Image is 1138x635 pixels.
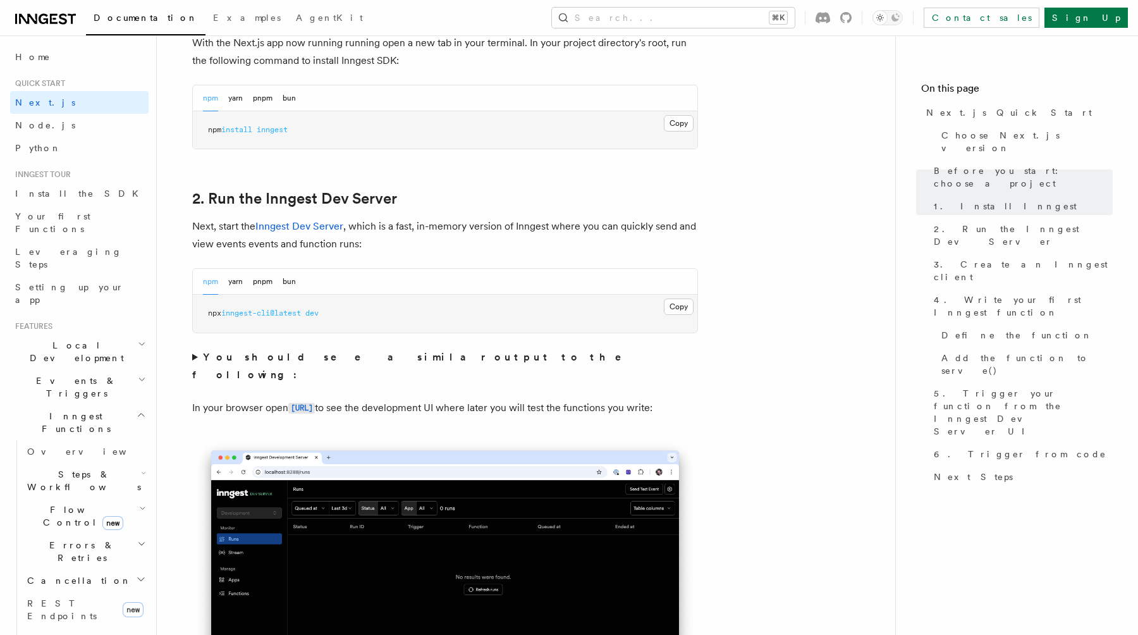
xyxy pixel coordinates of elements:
[10,205,149,240] a: Your first Functions
[936,347,1113,382] a: Add the function to serve()
[10,276,149,311] a: Setting up your app
[929,253,1113,288] a: 3. Create an Inngest client
[15,97,75,108] span: Next.js
[22,468,141,493] span: Steps & Workflows
[86,4,205,35] a: Documentation
[929,288,1113,324] a: 4. Write your first Inngest function
[22,463,149,498] button: Steps & Workflows
[936,124,1113,159] a: Choose Next.js version
[22,574,132,587] span: Cancellation
[22,534,149,569] button: Errors & Retries
[213,13,281,23] span: Examples
[10,78,65,89] span: Quick start
[221,309,301,317] span: inngest-cli@latest
[15,247,122,269] span: Leveraging Steps
[664,299,694,315] button: Copy
[27,447,157,457] span: Overview
[934,471,1013,483] span: Next Steps
[22,503,139,529] span: Flow Control
[15,282,124,305] span: Setting up your app
[208,309,221,317] span: npx
[257,125,288,134] span: inngest
[208,125,221,134] span: npm
[934,258,1113,283] span: 3. Create an Inngest client
[15,143,61,153] span: Python
[192,190,397,207] a: 2. Run the Inngest Dev Server
[22,569,149,592] button: Cancellation
[288,4,370,34] a: AgentKit
[936,324,1113,347] a: Define the function
[664,115,694,132] button: Copy
[305,309,319,317] span: dev
[769,11,787,24] kbd: ⌘K
[253,269,272,295] button: pnpm
[924,8,1039,28] a: Contact sales
[22,592,149,627] a: REST Endpointsnew
[941,129,1113,154] span: Choose Next.js version
[22,539,137,564] span: Errors & Retries
[921,81,1113,101] h4: On this page
[123,602,144,617] span: new
[10,240,149,276] a: Leveraging Steps
[27,598,97,621] span: REST Endpoints
[1044,8,1128,28] a: Sign Up
[929,218,1113,253] a: 2. Run the Inngest Dev Server
[941,329,1092,342] span: Define the function
[934,448,1106,460] span: 6. Trigger from code
[10,334,149,369] button: Local Development
[10,405,149,440] button: Inngest Functions
[929,443,1113,465] a: 6. Trigger from code
[296,13,363,23] span: AgentKit
[22,498,149,534] button: Flow Controlnew
[10,91,149,114] a: Next.js
[929,159,1113,195] a: Before you start: choose a project
[934,387,1113,438] span: 5. Trigger your function from the Inngest Dev Server UI
[255,220,343,232] a: Inngest Dev Server
[929,382,1113,443] a: 5. Trigger your function from the Inngest Dev Server UI
[10,137,149,159] a: Python
[283,269,296,295] button: bun
[205,4,288,34] a: Examples
[288,402,315,414] a: [URL]
[10,321,52,331] span: Features
[552,8,795,28] button: Search...⌘K
[872,10,903,25] button: Toggle dark mode
[203,85,218,111] button: npm
[15,188,146,199] span: Install the SDK
[934,200,1077,213] span: 1. Install Inngest
[929,195,1113,218] a: 1. Install Inngest
[192,218,698,253] p: Next, start the , which is a fast, in-memory version of Inngest where you can quickly send and vi...
[926,106,1092,119] span: Next.js Quick Start
[192,34,698,70] p: With the Next.js app now running running open a new tab in your terminal. In your project directo...
[15,51,51,63] span: Home
[15,211,90,234] span: Your first Functions
[94,13,198,23] span: Documentation
[253,85,272,111] button: pnpm
[192,348,698,384] summary: You should see a similar output to the following:
[10,182,149,205] a: Install the SDK
[929,465,1113,488] a: Next Steps
[10,339,138,364] span: Local Development
[192,399,698,417] p: In your browser open to see the development UI where later you will test the functions you write:
[228,269,243,295] button: yarn
[10,114,149,137] a: Node.js
[10,170,71,180] span: Inngest tour
[10,46,149,68] a: Home
[10,374,138,400] span: Events & Triggers
[921,101,1113,124] a: Next.js Quick Start
[941,352,1113,377] span: Add the function to serve()
[288,403,315,414] code: [URL]
[102,516,123,530] span: new
[192,351,639,381] strong: You should see a similar output to the following:
[10,369,149,405] button: Events & Triggers
[221,125,252,134] span: install
[934,293,1113,319] span: 4. Write your first Inngest function
[283,85,296,111] button: bun
[934,164,1113,190] span: Before you start: choose a project
[15,120,75,130] span: Node.js
[934,223,1113,248] span: 2. Run the Inngest Dev Server
[10,410,137,435] span: Inngest Functions
[22,440,149,463] a: Overview
[228,85,243,111] button: yarn
[203,269,218,295] button: npm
